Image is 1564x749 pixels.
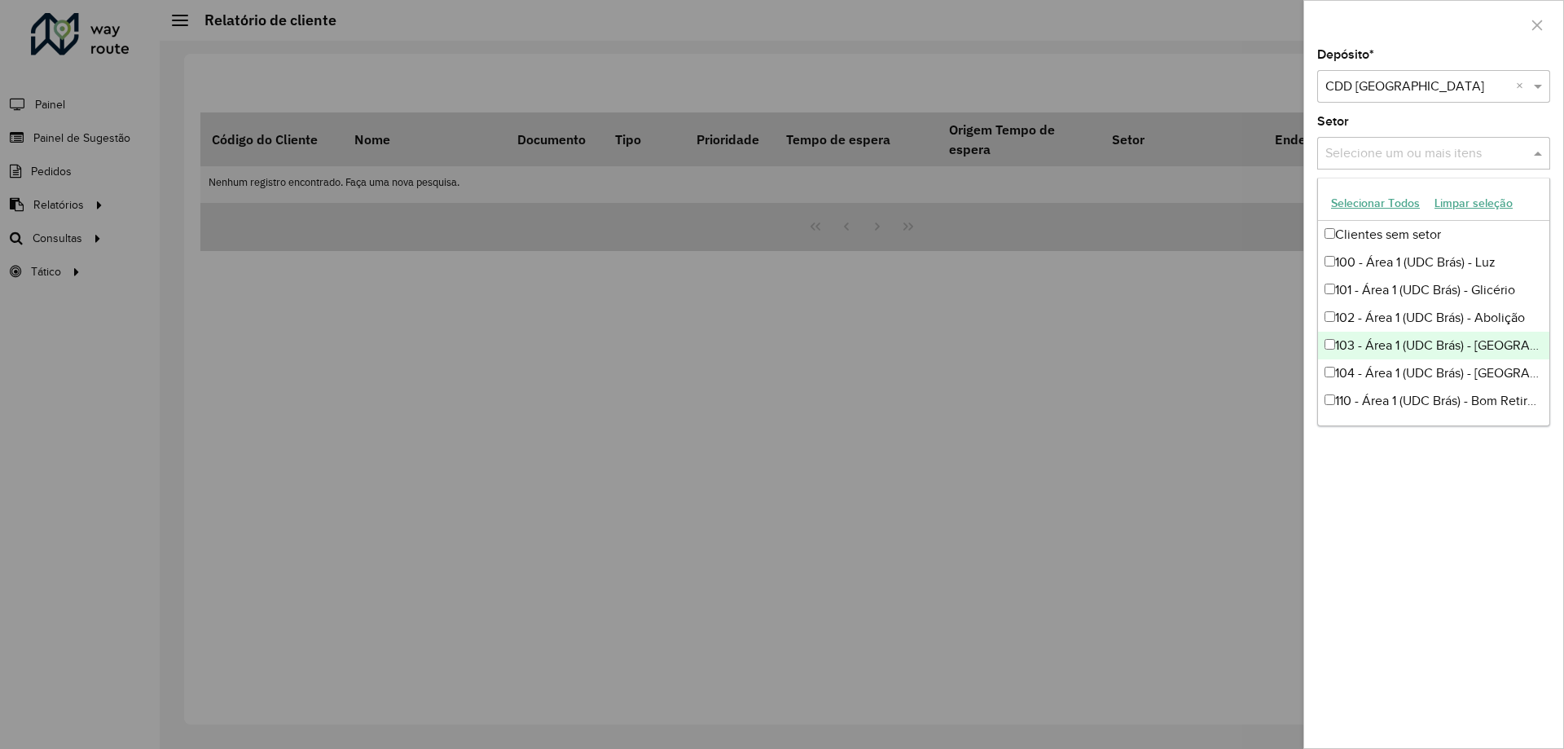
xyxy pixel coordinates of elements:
[1318,276,1549,304] div: 101 - Área 1 (UDC Brás) - Glicério
[1318,221,1549,249] div: Clientes sem setor
[1318,415,1549,443] div: 111 - Área 1 (UDC Brás) - [GEOGRAPHIC_DATA]
[1324,191,1427,216] button: Selecionar Todos
[1318,387,1549,415] div: 110 - Área 1 (UDC Brás) - Bom Retiro / [PERSON_NAME]
[1318,332,1549,359] div: 103 - Área 1 (UDC Brás) - [GEOGRAPHIC_DATA]
[1318,359,1549,387] div: 104 - Área 1 (UDC Brás) - [GEOGRAPHIC_DATA]
[1516,77,1530,96] span: Clear all
[1317,178,1550,426] ng-dropdown-panel: Options list
[1318,304,1549,332] div: 102 - Área 1 (UDC Brás) - Abolição
[1318,249,1549,276] div: 100 - Área 1 (UDC Brás) - Luz
[1317,112,1349,131] label: Setor
[1317,45,1374,64] label: Depósito
[1427,191,1520,216] button: Limpar seleção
